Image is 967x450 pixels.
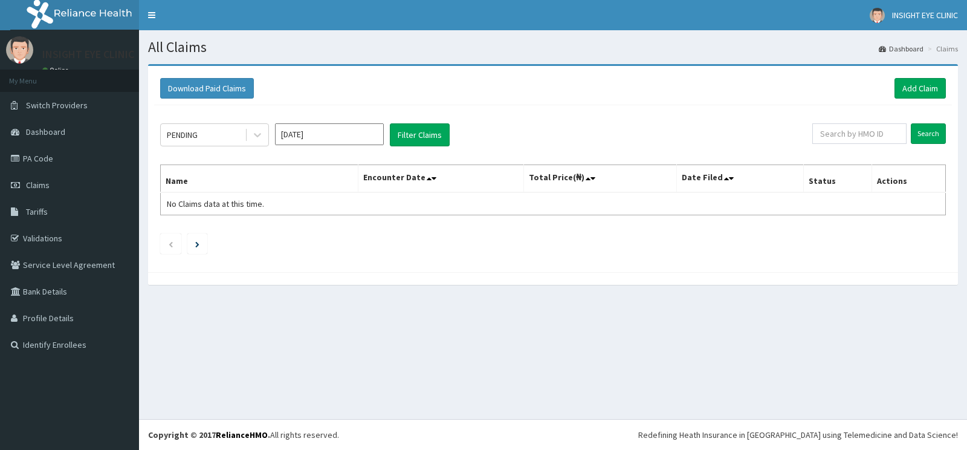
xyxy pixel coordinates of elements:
th: Name [161,165,358,193]
div: Redefining Heath Insurance in [GEOGRAPHIC_DATA] using Telemedicine and Data Science! [638,429,958,441]
span: Switch Providers [26,100,88,111]
h1: All Claims [148,39,958,55]
a: Online [42,66,71,74]
footer: All rights reserved. [139,419,967,450]
span: No Claims data at this time. [167,198,264,209]
button: Filter Claims [390,123,450,146]
span: INSIGHT EYE CLINIC [892,10,958,21]
div: PENDING [167,129,198,141]
a: Next page [195,238,199,249]
a: Previous page [168,238,173,249]
input: Search [911,123,946,144]
li: Claims [925,44,958,54]
input: Select Month and Year [275,123,384,145]
button: Download Paid Claims [160,78,254,99]
img: User Image [870,8,885,23]
input: Search by HMO ID [812,123,907,144]
a: Add Claim [894,78,946,99]
span: Tariffs [26,206,48,217]
p: INSIGHT EYE CLINIC [42,49,134,60]
img: User Image [6,36,33,64]
th: Total Price(₦) [523,165,676,193]
strong: Copyright © 2017 . [148,429,270,440]
a: Dashboard [879,44,923,54]
span: Claims [26,180,50,191]
a: RelianceHMO [216,429,268,440]
span: Dashboard [26,126,65,137]
th: Encounter Date [358,165,523,193]
th: Status [803,165,872,193]
th: Actions [872,165,945,193]
th: Date Filed [677,165,804,193]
